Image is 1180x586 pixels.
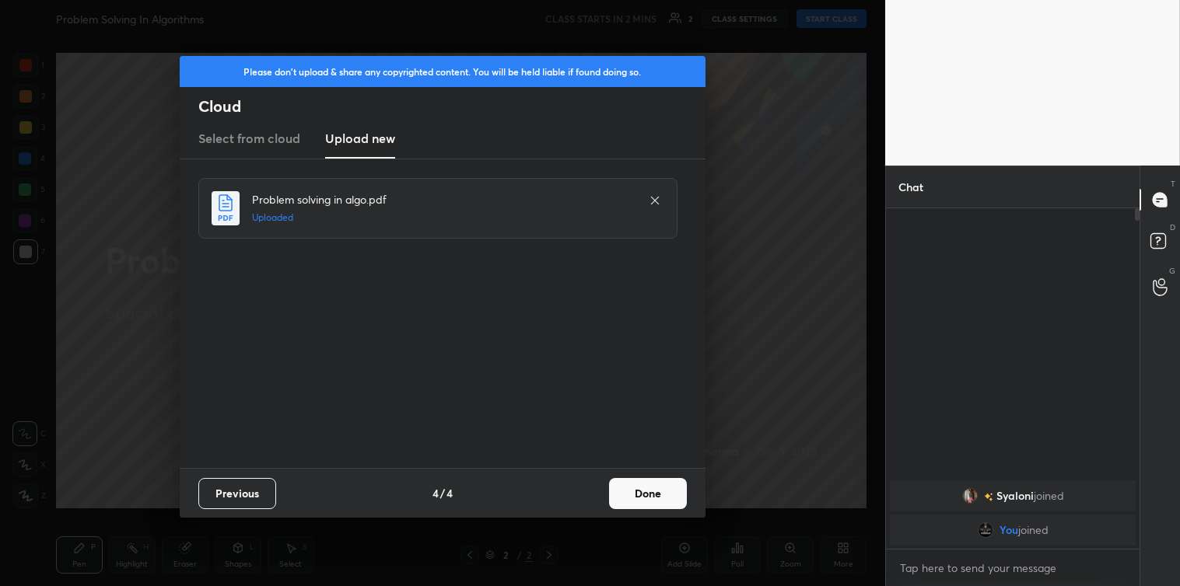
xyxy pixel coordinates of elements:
h3: Upload new [325,129,395,148]
p: D [1170,221,1175,233]
h5: Uploaded [252,211,633,225]
button: Previous [198,478,276,509]
span: You [999,524,1017,536]
h4: 4 [432,485,439,501]
span: joined [1033,490,1063,502]
p: T [1171,178,1175,190]
button: Done [609,478,687,509]
span: joined [1017,524,1048,536]
img: 9d8aa854a8a644ddbb37ec9aa448d677.jpg [961,488,977,504]
span: Syaloni [996,490,1033,502]
img: e60519a4c4f740609fbc41148676dd3d.jpg [977,522,993,538]
p: Chat [886,166,936,208]
img: no-rating-badge.077c3623.svg [983,493,993,501]
div: grid [886,477,1140,549]
h4: Problem solving in algo.pdf [252,191,633,208]
div: Please don't upload & share any copyrighted content. You will be held liable if found doing so. [180,56,706,87]
h4: / [440,485,445,501]
h4: 4 [446,485,453,501]
h2: Cloud [198,96,706,117]
p: G [1169,265,1175,277]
